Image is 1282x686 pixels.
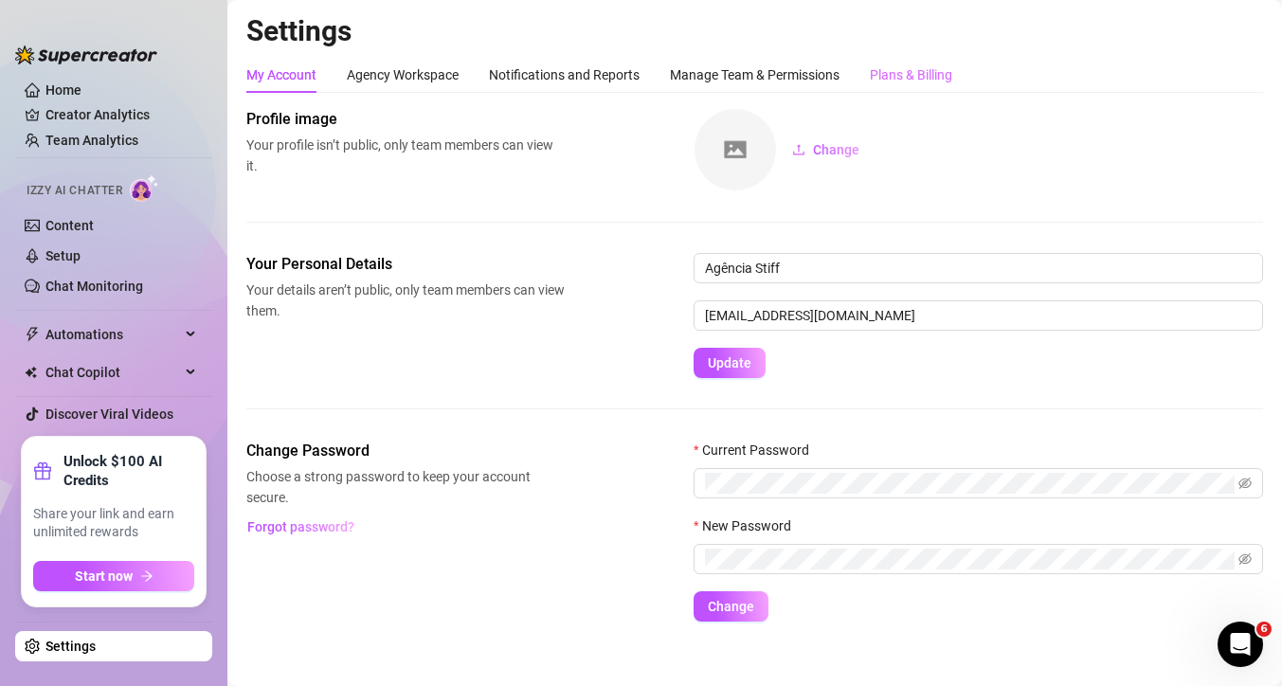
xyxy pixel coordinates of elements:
span: Share your link and earn unlimited rewards [33,505,194,542]
div: Notifications and Reports [489,64,640,85]
div: My Account [246,64,316,85]
img: logo-BBDzfeDw.svg [15,45,157,64]
span: Change Password [246,440,565,462]
span: Your profile isn’t public, only team members can view it. [246,135,565,176]
div: Manage Team & Permissions [670,64,840,85]
a: Discover Viral Videos [45,406,173,422]
span: eye-invisible [1238,477,1252,490]
a: Settings [45,639,96,654]
strong: Unlock $100 AI Credits [63,452,194,490]
input: New Password [705,549,1235,569]
label: New Password [694,515,804,536]
span: Izzy AI Chatter [27,182,122,200]
input: Current Password [705,473,1235,494]
img: Chat Copilot [25,366,37,379]
span: Change [813,142,859,157]
label: Current Password [694,440,822,460]
a: Creator Analytics [45,99,197,130]
span: Chat Copilot [45,357,180,388]
span: gift [33,461,52,480]
span: upload [792,143,805,156]
a: Content [45,218,94,233]
button: Change [694,591,768,622]
span: Your Personal Details [246,253,565,276]
iframe: Intercom live chat [1218,622,1263,667]
span: thunderbolt [25,327,40,342]
button: Start nowarrow-right [33,561,194,591]
h2: Settings [246,13,1263,49]
span: Profile image [246,108,565,131]
a: Team Analytics [45,133,138,148]
input: Enter name [694,253,1263,283]
button: Change [777,135,875,165]
span: Automations [45,319,180,350]
img: square-placeholder.png [695,109,776,190]
button: Forgot password? [246,512,354,542]
button: Update [694,348,766,378]
span: Choose a strong password to keep your account secure. [246,466,565,508]
span: 6 [1256,622,1272,637]
img: AI Chatter [130,174,159,202]
span: eye-invisible [1238,552,1252,566]
div: Agency Workspace [347,64,459,85]
span: Change [708,599,754,614]
a: Chat Monitoring [45,279,143,294]
div: Plans & Billing [870,64,952,85]
span: Start now [75,569,133,584]
span: arrow-right [140,569,153,583]
span: Your details aren’t public, only team members can view them. [246,280,565,321]
span: Update [708,355,751,370]
span: Forgot password? [247,519,354,534]
input: Enter new email [694,300,1263,331]
a: Setup [45,248,81,263]
a: Home [45,82,81,98]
